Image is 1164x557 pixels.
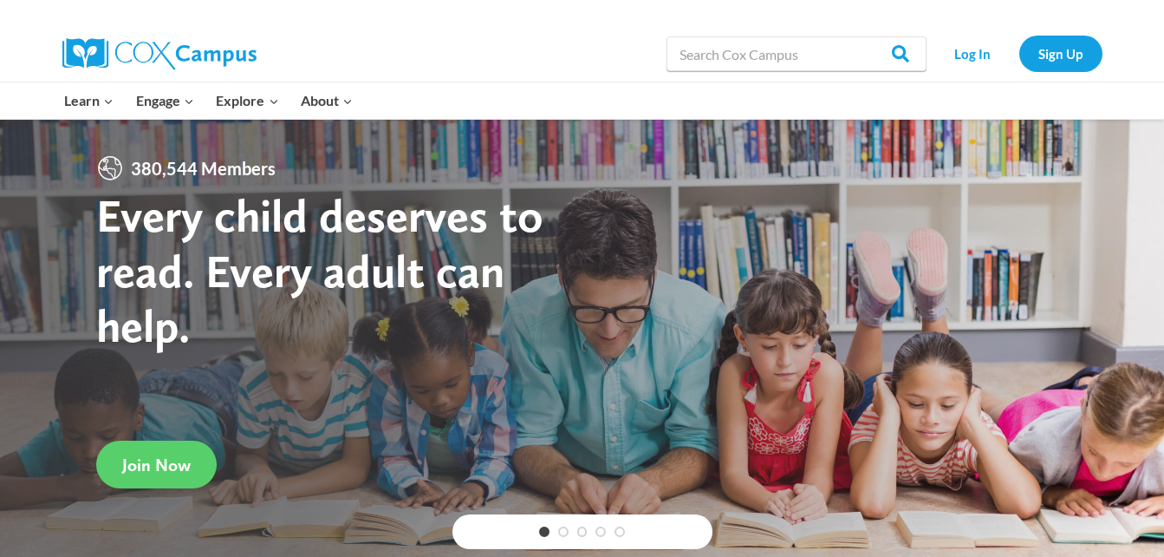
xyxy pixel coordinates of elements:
a: 3 [577,527,588,537]
strong: Every child deserves to read. Every adult can help. [96,187,543,353]
span: 380,544 Members [124,154,283,182]
a: 5 [615,527,625,537]
span: Engage [136,89,194,112]
a: 2 [558,527,569,537]
span: Learn [64,89,114,112]
a: Sign Up [1019,36,1102,71]
nav: Primary Navigation [54,82,364,119]
span: Join Now [122,455,191,475]
input: Search Cox Campus [667,36,927,71]
a: Join Now [96,441,217,488]
span: About [301,89,353,112]
span: Explore [216,89,278,112]
a: 4 [595,527,606,537]
img: Cox Campus [62,38,257,69]
nav: Secondary Navigation [935,36,1102,71]
a: 1 [539,527,549,537]
a: Log In [935,36,1011,71]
